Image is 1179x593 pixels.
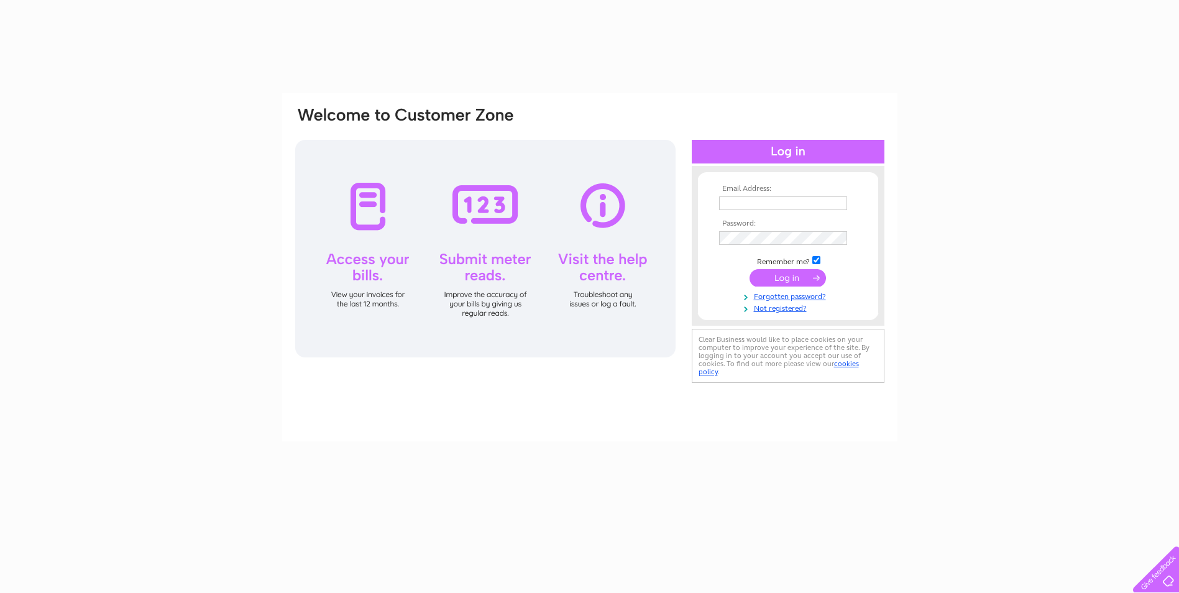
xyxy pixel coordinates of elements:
[716,185,860,193] th: Email Address:
[719,301,860,313] a: Not registered?
[719,290,860,301] a: Forgotten password?
[716,254,860,267] td: Remember me?
[716,219,860,228] th: Password:
[692,329,884,383] div: Clear Business would like to place cookies on your computer to improve your experience of the sit...
[699,359,859,376] a: cookies policy
[750,269,826,287] input: Submit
